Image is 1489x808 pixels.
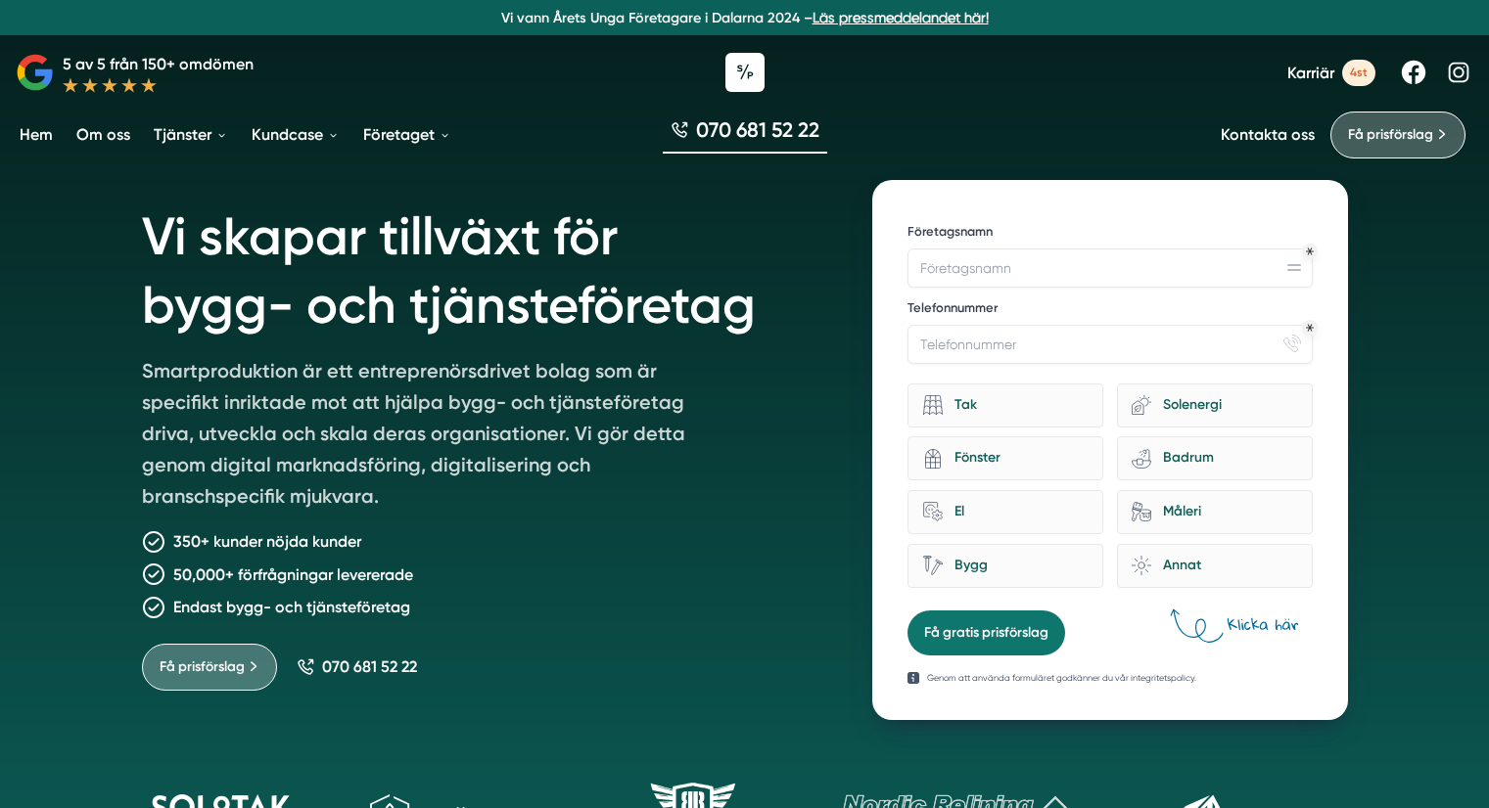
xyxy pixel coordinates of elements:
p: 50,000+ förfrågningar levererade [173,562,413,587]
span: 4st [1342,60,1375,86]
span: 070 681 52 22 [322,657,417,676]
a: 070 681 52 22 [663,115,827,154]
div: Obligatoriskt [1306,247,1314,255]
input: Företagsnamn [907,248,1312,288]
a: Läs pressmeddelandet här! [813,10,989,25]
label: Företagsnamn [907,223,1312,245]
span: Få prisförslag [1348,124,1433,146]
h1: Vi skapar tillväxt för bygg- och tjänsteföretag [142,180,826,355]
span: Karriär [1287,64,1334,82]
a: Om oss [72,110,134,159]
a: Tjänster [150,110,232,159]
button: Få gratis prisförslag [907,610,1065,655]
p: Genom att använda formuläret godkänner du vår integritetspolicy. [927,671,1196,685]
p: Vi vann Årets Unga Företagare i Dalarna 2024 – [8,8,1481,27]
input: Telefonnummer [907,325,1312,364]
a: Få prisförslag [142,644,277,691]
a: Företaget [359,110,455,159]
p: 5 av 5 från 150+ omdömen [63,52,254,76]
a: Få prisförslag [1330,112,1466,158]
p: Endast bygg- och tjänsteföretag [173,595,410,619]
a: Kundcase [248,110,344,159]
span: 070 681 52 22 [696,115,819,144]
div: Obligatoriskt [1306,324,1314,332]
p: 350+ kunder nöjda kunder [173,529,361,554]
a: Karriär 4st [1287,60,1375,86]
a: Hem [16,110,57,159]
span: Få prisförslag [160,656,245,678]
a: Kontakta oss [1221,125,1315,144]
p: Smartproduktion är ett entreprenörsdrivet bolag som är specifikt inriktade mot att hjälpa bygg- o... [142,355,706,519]
label: Telefonnummer [907,299,1312,321]
a: 070 681 52 22 [297,657,417,676]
